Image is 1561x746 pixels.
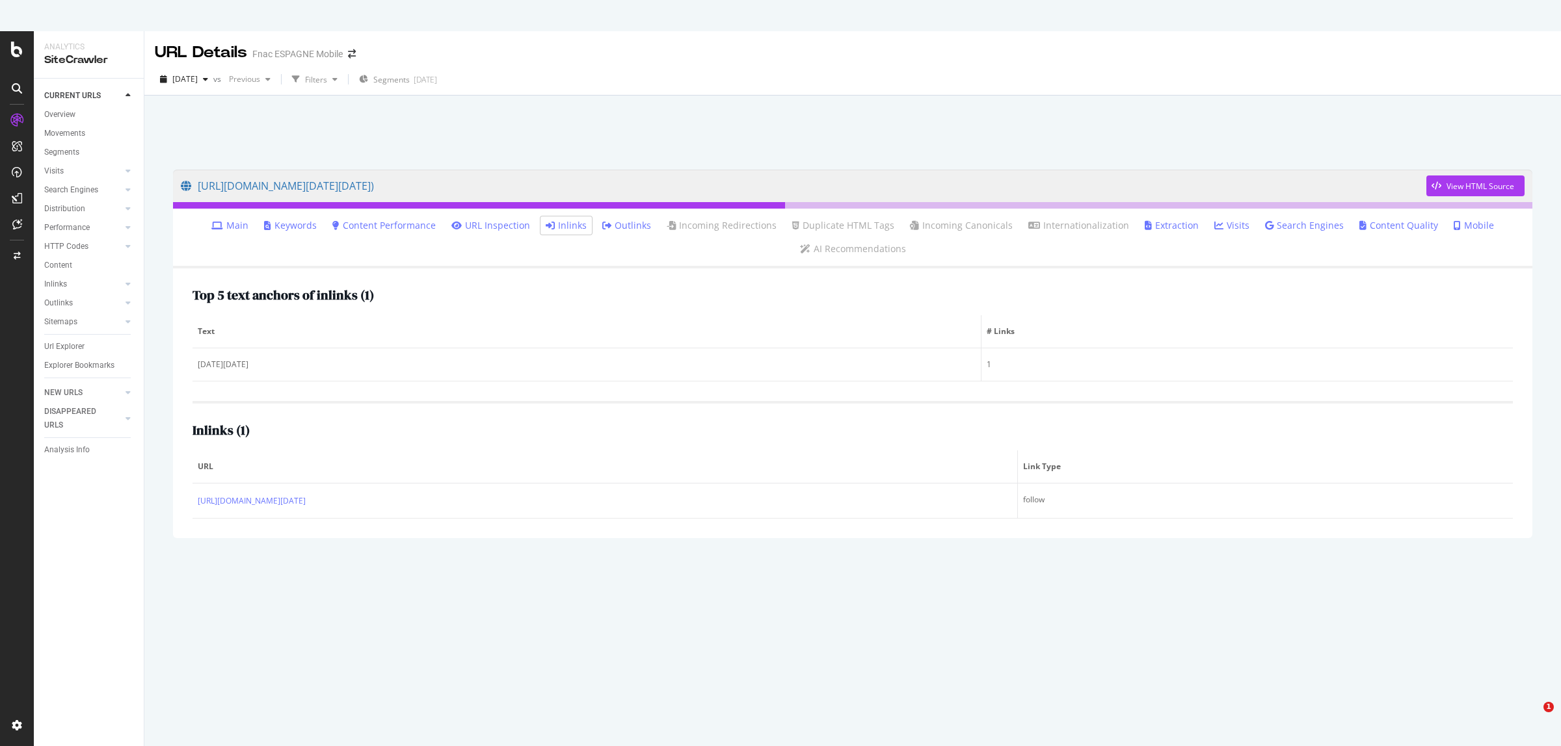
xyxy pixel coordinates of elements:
div: Inlinks [44,277,67,291]
a: Search Engines [44,183,122,197]
span: Link Type [1023,461,1504,472]
a: CURRENT URLS [44,89,122,103]
a: Overview [44,108,135,122]
a: DISAPPEARED URLS [44,405,122,432]
div: Fnac ESPAGNE Mobile [252,47,343,60]
div: Analytics [44,42,133,53]
a: Analysis Info [44,443,135,457]
a: Url Explorer [44,340,135,354]
a: Movements [44,127,135,140]
a: Keywords [264,219,317,232]
a: Performance [44,221,122,235]
div: Movements [44,127,85,140]
div: [DATE] [414,74,437,85]
a: Distribution [44,202,122,216]
button: Previous [224,69,276,90]
div: Content [44,259,72,272]
a: Incoming Redirections [667,219,777,232]
span: 1 [1543,702,1554,712]
a: [URL][DOMAIN_NAME][DATE][DATE]) [181,170,1426,202]
a: Outlinks [602,219,651,232]
div: Overview [44,108,75,122]
div: URL Details [155,42,247,64]
a: Segments [44,146,135,159]
button: View HTML Source [1426,175,1525,196]
a: Outlinks [44,296,122,310]
div: Outlinks [44,296,73,310]
a: Search Engines [1265,219,1344,232]
a: Duplicate HTML Tags [792,219,894,232]
a: AI Recommendations [800,242,906,255]
button: Filters [287,69,343,90]
a: Extraction [1145,219,1199,232]
button: [DATE] [155,69,213,90]
button: Segments[DATE] [354,69,442,90]
a: Internationalization [1028,219,1129,232]
a: HTTP Codes [44,240,122,253]
a: Main [211,219,248,232]
td: follow [1018,483,1513,519]
span: # Links [987,326,1504,337]
div: [DATE][DATE] [198,359,976,370]
div: NEW URLS [44,386,83,400]
span: Text [198,326,972,337]
div: SiteCrawler [44,53,133,68]
a: Inlinks [44,277,122,291]
span: vs [213,73,224,84]
a: Content [44,259,135,272]
div: CURRENT URLS [44,89,101,103]
div: Search Engines [44,183,98,197]
span: URL [198,461,1009,472]
div: Analysis Info [44,443,90,457]
div: Sitemaps [44,315,77,329]
div: Visits [44,164,64,178]
div: DISAPPEARED URLS [44,405,110,432]
h2: Inlinks ( 1 ) [193,423,250,437]
a: Incoming Canonicals [910,219,1013,232]
a: URL Inspection [451,219,530,232]
a: Explorer Bookmarks [44,359,135,372]
a: Sitemaps [44,315,122,329]
div: Filters [305,74,327,85]
div: 1 [987,359,1508,370]
iframe: Intercom live chat [1517,702,1548,733]
div: Explorer Bookmarks [44,359,114,372]
span: 2025 Aug. 1st [172,73,198,84]
a: Visits [1214,219,1249,232]
a: Content Quality [1359,219,1438,232]
div: Segments [44,146,79,159]
a: Visits [44,164,122,178]
a: [URL][DOMAIN_NAME][DATE] [198,495,306,508]
a: Content Performance [332,219,436,232]
a: NEW URLS [44,386,122,400]
div: View HTML Source [1447,181,1514,192]
span: Segments [373,74,410,85]
span: Previous [224,73,260,84]
div: Distribution [44,202,85,216]
h2: Top 5 text anchors of inlinks ( 1 ) [193,288,374,302]
div: HTTP Codes [44,240,88,253]
div: Performance [44,221,90,235]
div: arrow-right-arrow-left [348,49,356,58]
a: Inlinks [546,219,587,232]
a: Mobile [1454,219,1494,232]
div: Url Explorer [44,340,85,354]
